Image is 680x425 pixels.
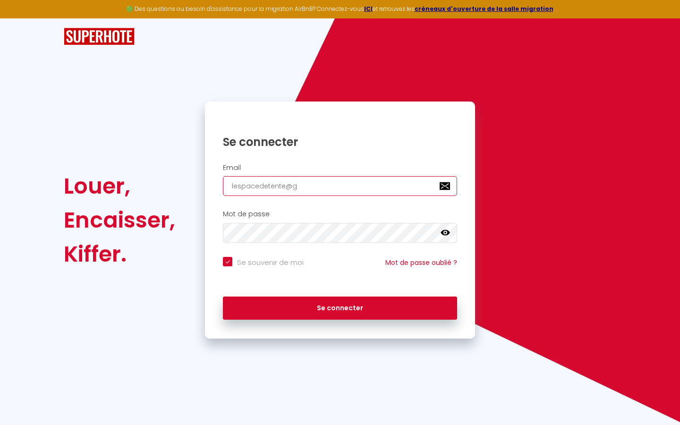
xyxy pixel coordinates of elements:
[364,5,373,13] a: ICI
[415,5,553,13] a: créneaux d'ouverture de la salle migration
[223,135,457,149] h1: Se connecter
[8,4,36,32] button: Ouvrir le widget de chat LiveChat
[223,164,457,172] h2: Email
[223,297,457,320] button: Se connecter
[64,237,175,271] div: Kiffer.
[385,258,457,267] a: Mot de passe oublié ?
[223,176,457,196] input: Ton Email
[64,28,135,45] img: SuperHote logo
[223,210,457,218] h2: Mot de passe
[64,203,175,237] div: Encaisser,
[64,169,175,203] div: Louer,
